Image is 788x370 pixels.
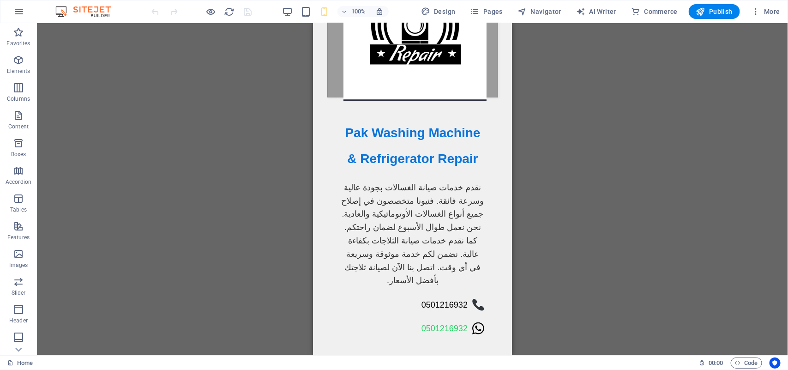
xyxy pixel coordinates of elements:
[337,6,370,17] button: 100%
[467,4,506,19] button: Pages
[7,358,33,369] a: Click to cancel selection. Double-click to open Pages
[709,358,723,369] span: 00 00
[627,4,681,19] button: Commerce
[7,234,30,241] p: Features
[224,6,235,17] button: reload
[53,6,122,17] img: Editor Logo
[6,40,30,47] p: Favorites
[12,289,26,297] p: Slider
[747,4,784,19] button: More
[696,7,733,16] span: Publish
[576,7,616,16] span: AI Writer
[699,358,723,369] h6: Session time
[751,7,780,16] span: More
[731,358,762,369] button: Code
[11,151,26,158] p: Boxes
[572,4,620,19] button: AI Writer
[689,4,740,19] button: Publish
[9,317,28,324] p: Header
[421,7,456,16] span: Design
[770,358,781,369] button: Usercentrics
[631,7,678,16] span: Commerce
[7,95,30,103] p: Columns
[10,206,27,213] p: Tables
[517,7,561,16] span: Navigator
[735,358,758,369] span: Code
[9,261,28,269] p: Images
[417,4,459,19] div: Design (Ctrl+Alt+Y)
[417,4,459,19] button: Design
[7,67,30,75] p: Elements
[351,6,366,17] h6: 100%
[6,178,31,186] p: Accordion
[715,359,716,366] span: :
[470,7,503,16] span: Pages
[514,4,565,19] button: Navigator
[8,123,29,130] p: Content
[375,7,384,16] i: On resize automatically adjust zoom level to fit chosen device.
